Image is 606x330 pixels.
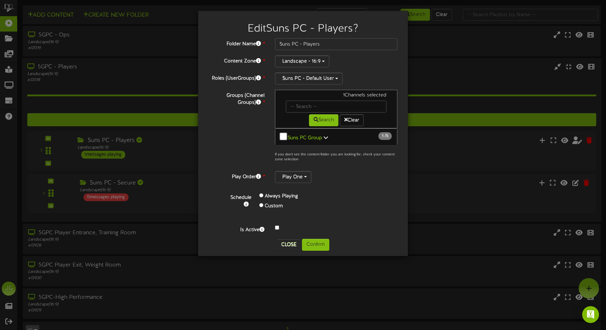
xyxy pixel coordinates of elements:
[286,101,386,113] input: -- Search --
[230,195,251,200] b: Schedule
[265,203,283,210] label: Custom
[302,239,329,251] button: Confirm
[281,92,392,101] div: 1 Channels selected
[203,73,270,82] label: Roles (UserGroups)
[275,73,343,85] button: Suns PC - Default User
[265,193,298,200] label: Always Playing
[288,135,322,141] b: Suns PC Group
[209,23,397,35] h2: Edit Suns PC - Players ?
[275,38,397,50] input: Folder Name
[582,306,599,323] div: Open Intercom Messenger
[382,134,385,139] span: 1
[277,239,301,250] button: Close
[203,90,270,106] label: Groups (Channel Groups)
[340,114,364,126] button: Clear
[275,128,397,146] button: Suns PC Group 1 /5
[275,55,329,67] button: Landscape - 16:9
[275,171,311,183] button: Play One
[203,171,270,181] label: Play Order
[203,38,270,48] label: Folder Name
[378,132,392,140] span: / 5
[203,55,270,65] label: Content Zone
[309,114,338,126] button: Search
[203,224,270,234] label: Is Active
